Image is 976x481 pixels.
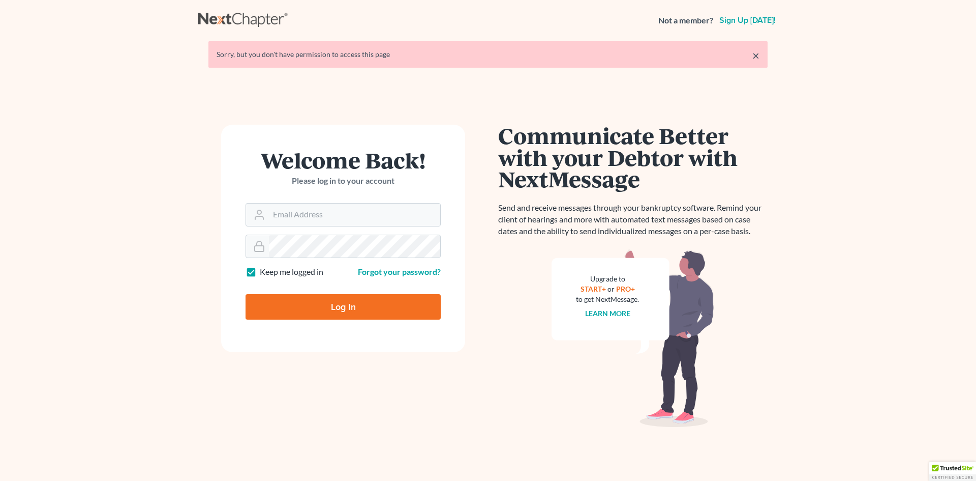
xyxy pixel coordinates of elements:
h1: Communicate Better with your Debtor with NextMessage [498,125,768,190]
div: Upgrade to [576,274,639,284]
a: Forgot your password? [358,267,441,276]
p: Please log in to your account [246,175,441,187]
a: × [752,49,759,62]
strong: Not a member? [658,15,713,26]
label: Keep me logged in [260,266,323,278]
div: TrustedSite Certified [929,462,976,481]
h1: Welcome Back! [246,149,441,171]
a: START+ [581,285,606,293]
a: Learn more [585,309,630,318]
input: Log In [246,294,441,320]
div: Sorry, but you don't have permission to access this page [217,49,759,60]
div: to get NextMessage. [576,294,639,304]
span: or [607,285,615,293]
a: PRO+ [616,285,635,293]
img: nextmessage_bg-59042aed3d76b12b5cd301f8e5b87938c9018125f34e5fa2b7a6b67550977c72.svg [552,249,714,428]
a: Sign up [DATE]! [717,16,778,24]
p: Send and receive messages through your bankruptcy software. Remind your client of hearings and mo... [498,202,768,237]
input: Email Address [269,204,440,226]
